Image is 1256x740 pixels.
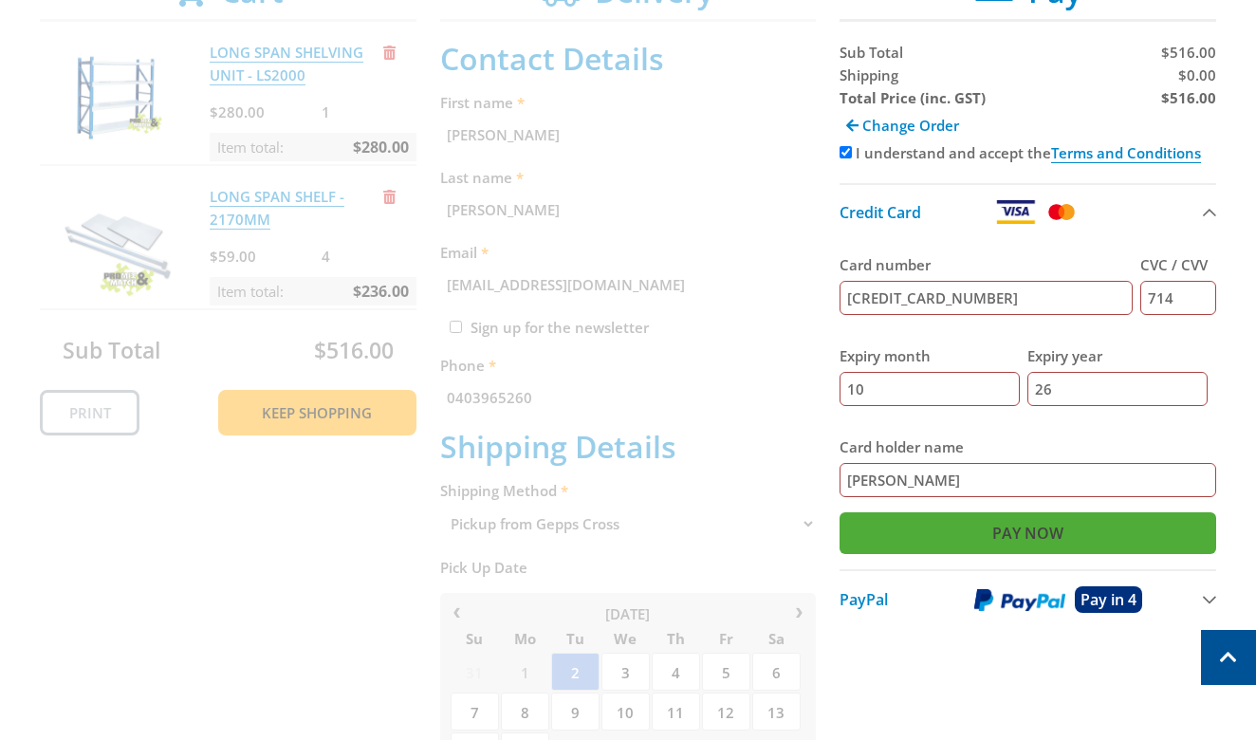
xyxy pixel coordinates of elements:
[840,65,898,84] span: Shipping
[862,116,959,135] span: Change Order
[1161,88,1216,107] strong: $516.00
[840,344,1020,367] label: Expiry month
[856,143,1201,163] label: I understand and accept the
[840,435,1216,458] label: Card holder name
[974,588,1065,612] img: PayPal
[840,569,1216,628] button: PayPal Pay in 4
[1081,589,1136,610] span: Pay in 4
[1178,65,1216,84] span: $0.00
[840,589,888,610] span: PayPal
[840,253,1133,276] label: Card number
[1051,143,1201,163] a: Terms and Conditions
[995,200,1037,224] img: Visa
[1140,253,1216,276] label: CVC / CVV
[1027,372,1208,406] input: YY
[1044,200,1078,224] img: Mastercard
[840,146,852,158] input: Please accept the terms and conditions.
[840,43,903,62] span: Sub Total
[1161,43,1216,62] span: $516.00
[840,512,1216,554] input: Pay Now
[1027,344,1208,367] label: Expiry year
[840,109,966,141] a: Change Order
[840,183,1216,239] button: Credit Card
[840,372,1020,406] input: MM
[840,88,986,107] strong: Total Price (inc. GST)
[840,202,921,223] span: Credit Card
